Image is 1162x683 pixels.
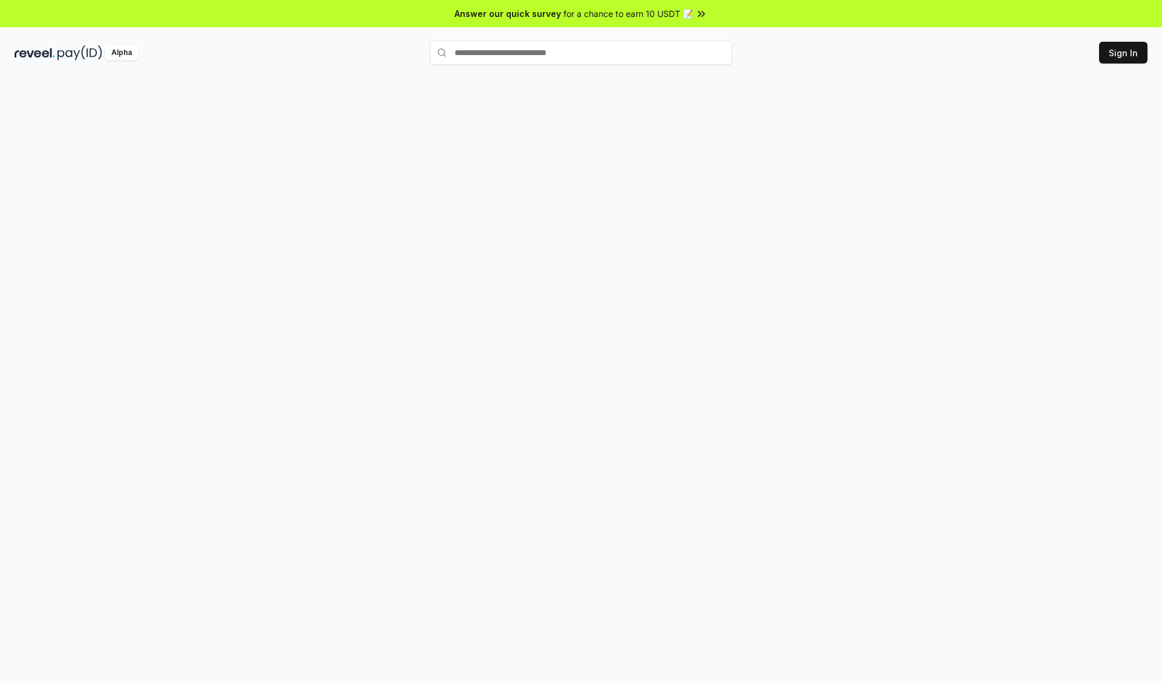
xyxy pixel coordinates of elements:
span: for a chance to earn 10 USDT 📝 [563,7,693,20]
img: pay_id [57,45,102,60]
img: reveel_dark [15,45,55,60]
span: Answer our quick survey [455,7,561,20]
button: Sign In [1099,42,1147,64]
div: Alpha [105,45,139,60]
